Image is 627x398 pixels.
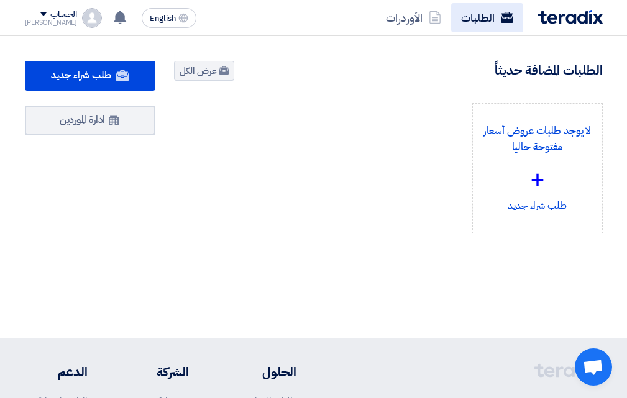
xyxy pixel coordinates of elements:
[538,10,603,24] img: Teradix logo
[124,363,189,381] li: الشركة
[25,363,88,381] li: الدعم
[82,8,102,28] img: profile_test.png
[483,161,592,198] div: +
[25,106,155,135] a: ادارة الموردين
[376,3,451,32] a: الأوردرات
[25,19,78,26] div: [PERSON_NAME]
[451,3,523,32] a: الطلبات
[50,9,77,20] div: الحساب
[495,62,603,78] h4: الطلبات المضافة حديثاً
[226,363,296,381] li: الحلول
[51,68,111,83] span: طلب شراء جديد
[483,114,592,223] div: طلب شراء جديد
[483,123,592,155] p: لا يوجد طلبات عروض أسعار مفتوحة حاليا
[575,348,612,386] div: Open chat
[150,14,176,23] span: English
[174,61,234,81] a: عرض الكل
[142,8,196,28] button: English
